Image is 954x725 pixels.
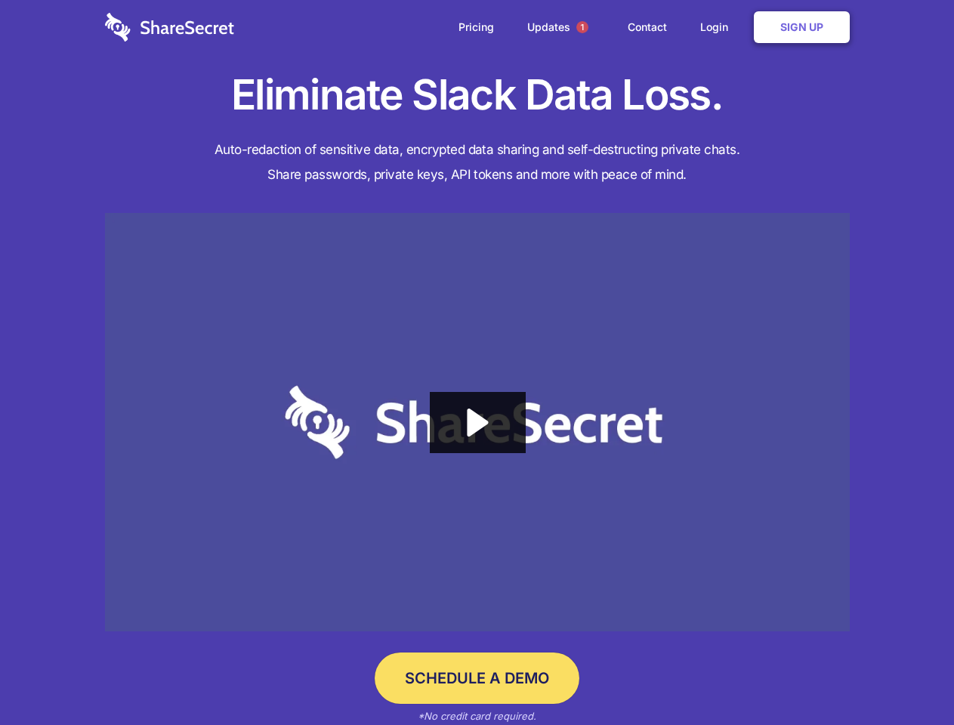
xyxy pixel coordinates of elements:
[443,4,509,51] a: Pricing
[418,710,536,722] em: *No credit card required.
[105,13,234,42] img: logo-wordmark-white-trans-d4663122ce5f474addd5e946df7df03e33cb6a1c49d2221995e7729f52c070b2.svg
[375,652,579,704] a: Schedule a Demo
[878,649,936,707] iframe: Drift Widget Chat Controller
[105,213,850,632] a: Wistia video thumbnail
[685,4,751,51] a: Login
[576,21,588,33] span: 1
[105,137,850,187] h4: Auto-redaction of sensitive data, encrypted data sharing and self-destructing private chats. Shar...
[105,68,850,122] h1: Eliminate Slack Data Loss.
[613,4,682,51] a: Contact
[754,11,850,43] a: Sign Up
